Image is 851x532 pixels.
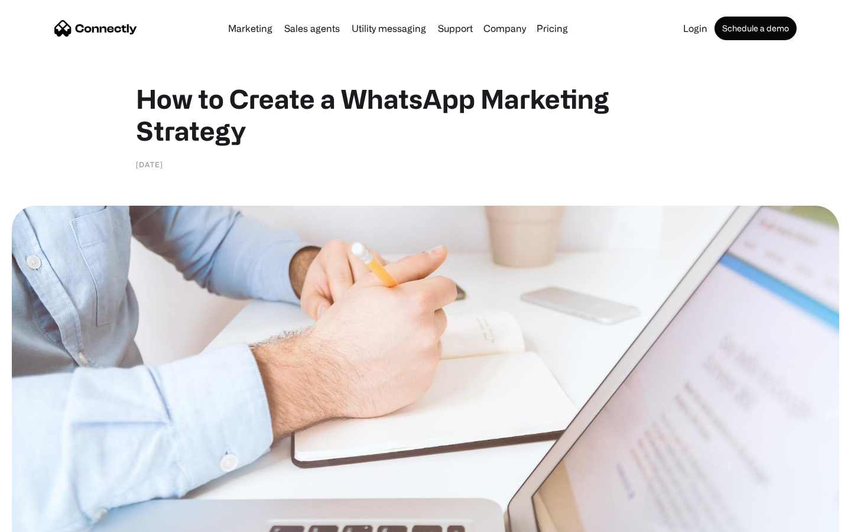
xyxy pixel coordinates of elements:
a: Sales agents [280,24,345,33]
a: Support [433,24,478,33]
h1: How to Create a WhatsApp Marketing Strategy [136,83,715,147]
aside: Language selected: English [12,511,71,528]
ul: Language list [24,511,71,528]
a: Utility messaging [347,24,431,33]
a: Pricing [532,24,573,33]
a: Schedule a demo [714,17,797,40]
a: Login [678,24,712,33]
a: Marketing [223,24,277,33]
div: Company [483,20,526,37]
div: [DATE] [136,158,163,170]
